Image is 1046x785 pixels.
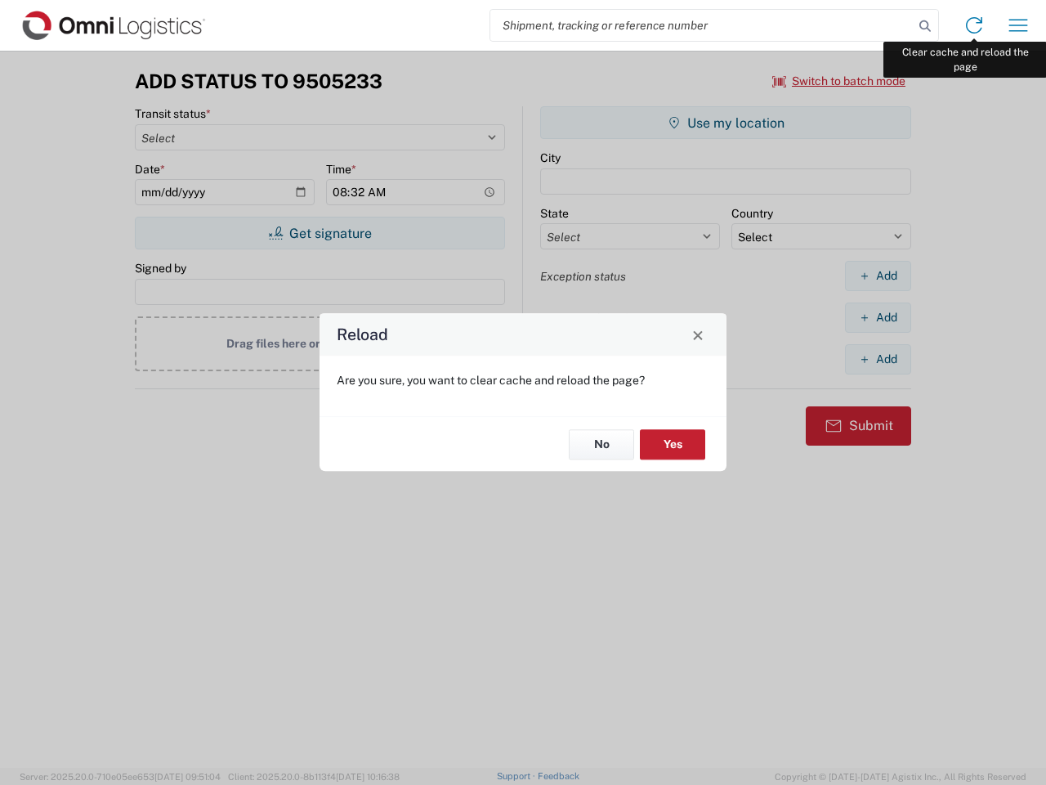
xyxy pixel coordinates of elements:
p: Are you sure, you want to clear cache and reload the page? [337,373,709,388]
input: Shipment, tracking or reference number [490,10,914,41]
button: No [569,429,634,460]
h4: Reload [337,323,388,347]
button: Yes [640,429,705,460]
button: Close [686,323,709,346]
